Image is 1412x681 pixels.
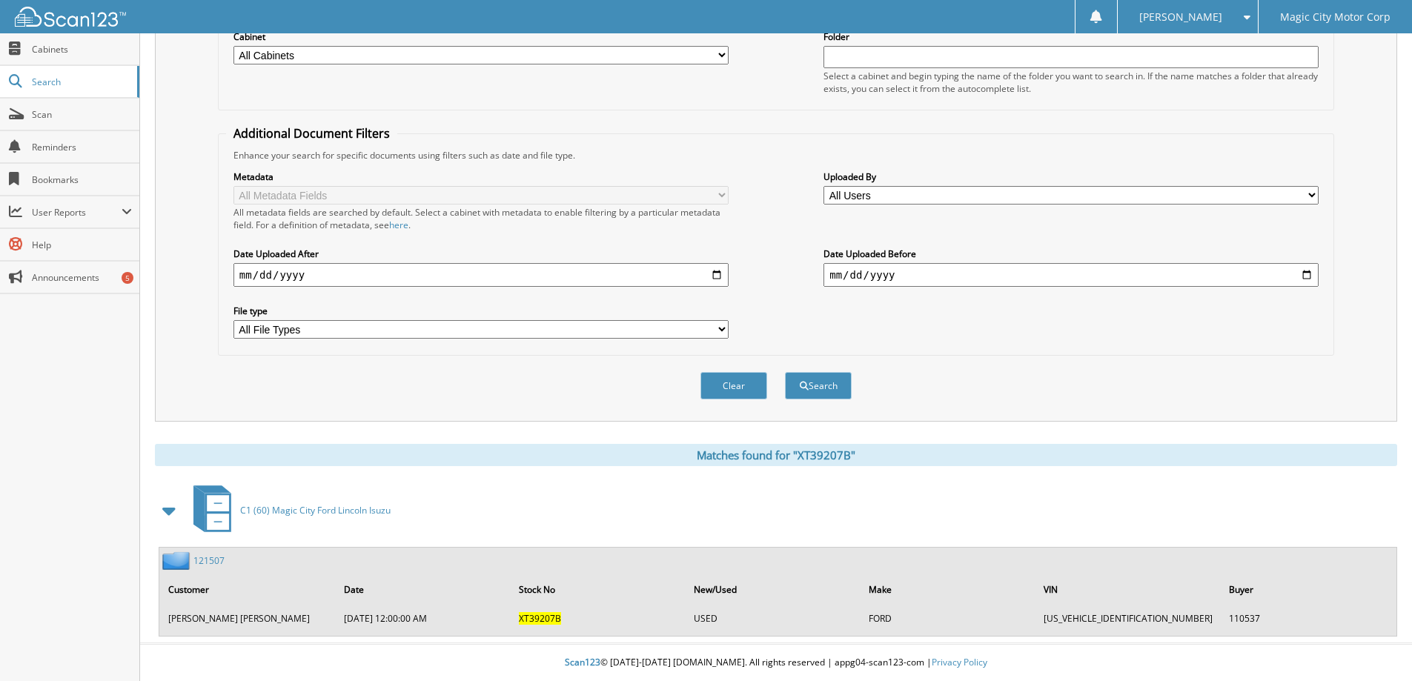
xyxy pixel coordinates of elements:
[226,125,397,142] legend: Additional Document Filters
[337,606,510,631] td: [DATE] 12:00:00 AM
[686,574,860,605] th: New/Used
[122,272,133,284] div: 5
[823,70,1319,95] div: Select a cabinet and begin typing the name of the folder you want to search in. If the name match...
[1280,13,1391,21] span: Magic City Motor Corp
[565,656,600,668] span: Scan123
[1338,610,1412,681] iframe: Chat Widget
[162,551,193,570] img: folder2.png
[233,170,729,183] label: Metadata
[389,219,408,231] a: here
[32,43,132,56] span: Cabinets
[32,206,122,219] span: User Reports
[32,141,132,153] span: Reminders
[700,372,767,399] button: Clear
[785,372,852,399] button: Search
[233,263,729,287] input: start
[140,645,1412,681] div: © [DATE]-[DATE] [DOMAIN_NAME]. All rights reserved | appg04-scan123-com |
[233,206,729,231] div: All metadata fields are searched by default. Select a cabinet with metadata to enable filtering b...
[233,30,729,43] label: Cabinet
[861,606,1035,631] td: FORD
[519,612,561,625] span: XT39207B
[861,574,1035,605] th: Make
[823,263,1319,287] input: end
[32,271,132,284] span: Announcements
[1139,13,1222,21] span: [PERSON_NAME]
[161,574,335,605] th: Customer
[233,248,729,260] label: Date Uploaded After
[932,656,987,668] a: Privacy Policy
[32,173,132,186] span: Bookmarks
[32,108,132,121] span: Scan
[185,481,391,539] a: C1 (60) Magic City Ford Lincoln Isuzu
[823,248,1319,260] label: Date Uploaded Before
[32,76,130,88] span: Search
[1036,606,1220,631] td: [US_VEHICLE_IDENTIFICATION_NUMBER]
[32,239,132,251] span: Help
[823,170,1319,183] label: Uploaded By
[823,30,1319,43] label: Folder
[1222,606,1395,631] td: 110537
[240,504,391,516] span: C1 (60) Magic City Ford Lincoln Isuzu
[337,574,510,605] th: Date
[161,606,335,631] td: [PERSON_NAME] [PERSON_NAME]
[1222,574,1395,605] th: Buyer
[226,149,1326,162] div: Enhance your search for specific documents using filters such as date and file type.
[686,606,860,631] td: USED
[193,554,225,567] a: 121507
[1036,574,1220,605] th: VIN
[15,7,126,27] img: scan123-logo-white.svg
[155,444,1397,466] div: Matches found for "XT39207B"
[511,574,685,605] th: Stock No
[233,305,729,317] label: File type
